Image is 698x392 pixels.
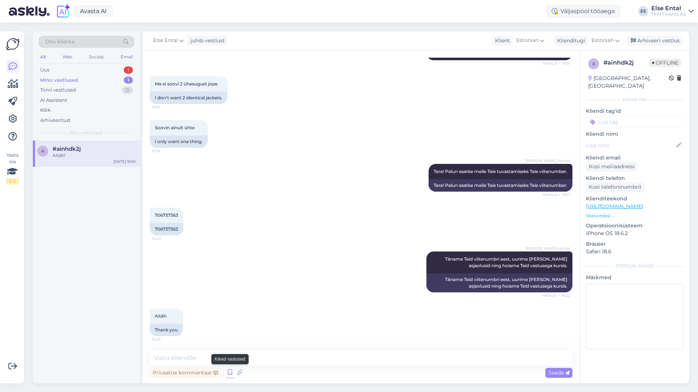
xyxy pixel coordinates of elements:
[74,5,113,18] a: Avasta AI
[429,179,572,192] div: Tere! Palun saatke meile Teie tuvastamiseks Teie viitenumber.
[152,337,179,342] span: 16:23
[586,203,643,210] a: [URL][DOMAIN_NAME]
[586,141,675,149] input: Lisa nimi
[150,368,221,378] div: Privaatne kommentaar
[588,74,669,90] div: [GEOGRAPHIC_DATA], [GEOGRAPHIC_DATA]
[586,230,683,237] p: iPhone OS 18.6.2
[586,154,683,162] p: Kliendi email
[586,263,683,269] div: [PERSON_NAME]
[548,369,569,376] span: Saada
[586,107,683,115] p: Kliendi tag'id
[586,174,683,182] p: Kliendi telefon
[150,223,183,235] div: 706737363
[434,169,567,174] span: Tere! Palun saatke meile Teie tuvastamiseks Teie viitenumber.
[492,37,510,45] div: Klient
[626,36,683,46] div: Arhiveeri vestlus
[586,222,683,230] p: Operatsioonisüsteem
[586,182,645,192] div: Küsi telefoninumbrit
[188,37,225,45] div: juhib vestlust
[40,97,67,104] div: AI Assistent
[603,58,649,67] div: # ainhdk2j
[150,92,227,104] div: I don't want 2 identical jackets.
[55,4,71,19] img: explore-ai
[586,248,683,255] p: Safari 18.6
[586,96,683,103] div: Kliendi info
[40,66,49,74] div: Uus
[40,117,70,124] div: Arhiveeritud
[40,77,78,84] div: Minu vestlused
[40,87,76,94] div: Tiimi vestlused
[445,256,568,268] span: Täname Teid viitenumbri eest, uurime [PERSON_NAME] asjaolusid ning hoiame Teid vastusega kursis.
[152,148,179,154] span: 16:16
[124,66,133,74] div: 1
[152,236,179,241] span: 16:20
[87,52,105,62] div: Socials
[586,116,683,127] input: Lisa tag
[426,273,572,292] div: Täname Teid viitenumbri eest, uurime [PERSON_NAME] asjaolusid ning hoiame Teid vastusega kursis.
[543,61,570,66] span: Nähtud ✓ 16:15
[525,158,570,164] span: [PERSON_NAME] Heinat
[61,52,74,62] div: Web
[651,5,694,17] a: Else EntalTKM Finants AS
[586,274,683,281] p: Märkmed
[114,159,136,164] div: [DATE] 16:55
[122,87,133,94] div: 0
[53,146,81,152] span: #ainhdk2j
[53,152,136,159] div: Aitäh!
[649,59,681,67] span: Offline
[70,130,103,136] span: Minu vestlused
[586,130,683,138] p: Kliendi nimi
[516,36,538,45] span: Estonian
[543,192,570,197] span: Nähtud ✓ 16:17
[6,178,19,185] div: 1 / 3
[155,125,195,130] span: Soovin ainult ühte
[152,104,179,110] span: 16:15
[153,36,178,45] span: Else Ental
[124,77,133,84] div: 1
[651,5,686,11] div: Else Ental
[150,324,183,336] div: Thank you
[41,148,45,154] span: a
[586,212,683,219] p: Vaata edasi ...
[39,52,47,62] div: All
[592,61,595,66] span: a
[45,38,74,46] span: Otsi kliente
[155,313,166,319] span: Aitäh
[651,11,686,17] div: TKM Finants AS
[150,135,208,148] div: I only want one thing.
[638,6,648,16] div: EE
[586,162,638,172] div: Küsi meiliaadressi
[525,246,570,251] span: [PERSON_NAME] Heinat
[586,240,683,248] p: Brauser
[6,152,19,185] div: Vaata siia
[586,195,683,203] p: Klienditeekond
[6,37,20,51] img: Askly Logo
[155,81,218,87] span: Ma ei soovi 2 ühesugust jope
[542,293,570,298] span: Nähtud ✓ 16:22
[591,36,614,45] span: Estonian
[546,5,621,18] div: Väljaspool tööaega
[155,212,178,218] span: 706737363
[215,356,245,362] small: Kiired vastused
[40,107,51,114] div: Kõik
[119,52,134,62] div: Email
[554,37,585,45] div: Klienditugi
